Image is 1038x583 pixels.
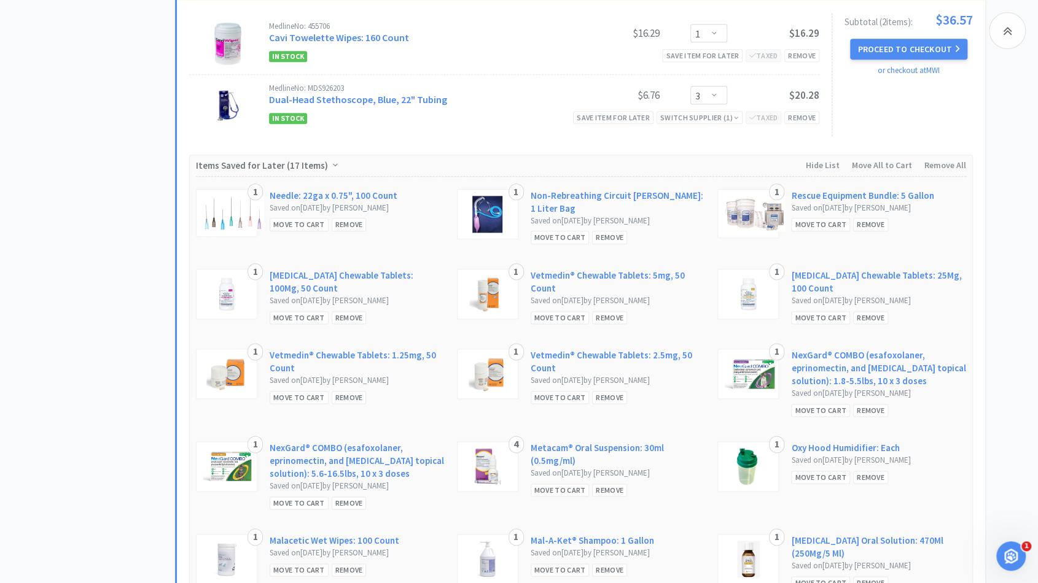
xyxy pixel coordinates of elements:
[270,374,445,387] div: Saved on [DATE] by [PERSON_NAME]
[853,471,888,484] div: Remove
[531,295,706,307] div: Saved on [DATE] by [PERSON_NAME]
[269,84,568,92] div: Medline No: MDS926203
[853,311,888,324] div: Remove
[531,311,590,324] div: Move to Cart
[270,441,445,480] a: NexGard® COMBO (esafoxolaner, eprinomectin, and [MEDICAL_DATA] topical solution): 5.6-16.5lbs, 10...
[270,563,329,576] div: Move to Cart
[196,160,331,171] span: Items Saved for Later ( )
[248,528,263,546] div: 1
[791,387,966,400] div: Saved on [DATE] by [PERSON_NAME]
[270,349,445,374] a: Vetmedin® Chewable Tablets: 1.25mg, 50 Count
[203,196,264,230] img: 4374c3541fc64dcb89e4199e0b2f3a8a_380037.png
[212,541,241,577] img: 293f0966ffab457c954c8787be05db54_18032.png
[332,218,367,231] div: Remove
[568,88,660,102] div: $6.76
[592,311,627,324] div: Remove
[749,113,778,122] span: Taxed
[531,467,706,480] div: Saved on [DATE] by [PERSON_NAME]
[509,263,524,280] div: 1
[290,160,325,171] span: 17 Items
[789,26,819,40] span: $16.29
[853,218,888,231] div: Remove
[270,480,445,493] div: Saved on [DATE] by [PERSON_NAME]
[806,160,840,171] span: Hide List
[531,484,590,496] div: Move to Cart
[332,496,367,509] div: Remove
[852,160,912,171] span: Move All to Cart
[270,295,445,307] div: Saved on [DATE] by [PERSON_NAME]
[269,22,568,30] div: Medline No: 455706
[724,355,778,392] img: 50aa7138ad3944a8b55887b4ce9623c1_567770.png
[509,436,524,453] div: 4
[791,311,850,324] div: Move to Cart
[248,343,263,360] div: 1
[531,391,590,404] div: Move to Cart
[791,560,966,573] div: Saved on [DATE] by [PERSON_NAME]
[769,343,784,360] div: 1
[592,484,627,496] div: Remove
[724,196,786,232] img: 29dd0e39f49d4b0a9063bee68598384e_492987.png
[573,111,654,124] div: Save item for later
[791,349,966,387] a: NexGard® COMBO (esafoxolaner, eprinomectin, and [MEDICAL_DATA] topical solution): 1.8-5.5lbs, 10 ...
[791,218,850,231] div: Move to Cart
[738,276,759,312] img: 46c7adf86125413ea94bcf3ac1dda1ca_538690.png
[791,441,899,454] a: Oxy Hood Humidifier: Each
[269,31,409,44] a: Cavi Towelette Wipes: 160 Count
[1021,541,1031,551] span: 1
[270,269,445,295] a: [MEDICAL_DATA] Chewable Tablets: 100Mg, 50 Count
[791,189,934,202] a: Rescue Equipment Bundle: 5 Gallon
[730,448,767,485] img: 221d289722f646dc9356cb0f48e90bef_3975.png
[531,215,706,228] div: Saved on [DATE] by [PERSON_NAME]
[749,51,778,60] span: Taxed
[248,183,263,201] div: 1
[469,276,506,312] img: 89d237b3e3794821a8a31bba43bfd370_285838.png
[269,51,307,62] span: In Stock
[270,189,397,202] a: Needle: 22ga x 0.75", 100 Count
[531,441,706,467] a: Metacam® Oral Suspension: 30ml (0.5mg/ml)
[270,547,445,560] div: Saved on [DATE] by [PERSON_NAME]
[791,534,966,560] a: [MEDICAL_DATA] Oral Solution: 470Ml (250Mg/5 Ml)
[660,112,739,123] div: Switch Supplier ( 1 )
[769,183,784,201] div: 1
[476,541,499,577] img: 1440f14f58224a86b73dd057118787d7_18038.png
[791,269,966,295] a: [MEDICAL_DATA] Chewable Tablets: 25Mg, 100 Count
[270,218,329,231] div: Move to Cart
[509,183,524,201] div: 1
[270,534,399,547] a: Malacetic Wet Wipes: 100 Count
[769,263,784,280] div: 1
[789,88,819,102] span: $20.28
[474,448,501,485] img: 9376a917c6504783a1e7dae2b6cc50df_285853.png
[509,343,524,360] div: 1
[206,84,249,127] img: bd3bc046a118498e80ec71f8d82ebabc_16550.png
[531,269,706,295] a: Vetmedin® Chewable Tablets: 5mg, 50 Count
[791,295,966,307] div: Saved on [DATE] by [PERSON_NAME]
[531,547,706,560] div: Saved on [DATE] by [PERSON_NAME]
[214,22,241,65] img: 02f649e6e1c24cf9ab912acf8528035e_17343.png
[878,65,940,75] a: or checkout at MWI
[269,93,447,106] a: Dual-Head Stethoscope, Blue, 22" Tubing
[924,160,966,171] span: Remove All
[592,231,627,244] div: Remove
[784,49,819,62] div: Remove
[784,111,819,124] div: Remove
[531,189,706,215] a: Non-Rebreathing Circuit [PERSON_NAME]: 1 Liter Bag
[769,436,784,453] div: 1
[332,563,367,576] div: Remove
[531,374,706,387] div: Saved on [DATE] by [PERSON_NAME]
[531,231,590,244] div: Move to Cart
[509,528,524,546] div: 1
[217,276,236,312] img: 45db21b9a6a84ad3a64e28ad2981fd18_538689.png
[206,355,248,392] img: dcd810f23c9342b4a50fec309a1f8a3c_285835.png
[996,541,1026,571] iframe: Intercom live chat
[203,448,255,485] img: 498d2d40ad5b41c29d539cc32b37da13_567767.png
[269,113,307,124] span: In Stock
[472,196,502,233] img: 71dfb75172f54f86a82a9e400b8e91c0_3328.png
[568,26,660,41] div: $16.29
[332,311,367,324] div: Remove
[850,39,967,60] button: Proceed to Checkout
[332,391,367,404] div: Remove
[469,355,507,392] img: 6ac89b670c7d470884e4e41359f8210c_285850.png
[248,263,263,280] div: 1
[791,404,850,417] div: Move to Cart
[737,541,760,577] img: 872a9cc36973448fa2df1ab40da8b397_617024.png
